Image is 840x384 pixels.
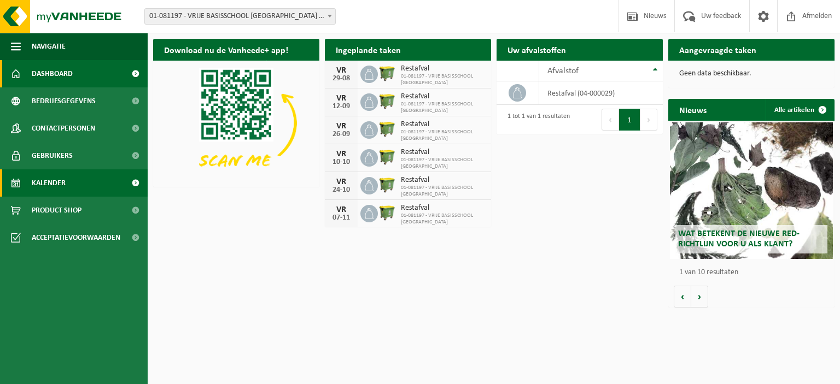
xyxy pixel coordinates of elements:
td: restafval (04-000029) [539,81,663,105]
div: VR [330,178,352,186]
img: WB-1100-HPE-GN-50 [378,147,396,166]
h2: Nieuws [668,99,717,120]
div: VR [330,205,352,214]
span: Wat betekent de nieuwe RED-richtlijn voor u als klant? [678,229,800,249]
span: Navigatie [32,33,66,60]
button: Next [640,109,657,131]
div: 29-08 [330,75,352,82]
span: Bedrijfsgegevens [32,87,96,115]
button: Previous [602,109,619,131]
span: 01-081197 - VRIJE BASISSCHOOL GROTENBERGE - GROTENBERGE [145,9,335,24]
span: Contactpersonen [32,115,95,142]
div: VR [330,122,352,131]
h2: Download nu de Vanheede+ app! [153,39,299,60]
span: Restafval [401,204,486,212]
span: Restafval [401,176,486,185]
img: WB-1100-HPE-GN-50 [378,120,396,138]
span: Product Shop [32,197,81,224]
span: Acceptatievoorwaarden [32,224,120,251]
div: 10-10 [330,158,352,166]
span: Restafval [401,92,486,101]
span: 01-081197 - VRIJE BASISSCHOOL [GEOGRAPHIC_DATA] [401,101,486,114]
span: 01-081197 - VRIJE BASISSCHOOL GROTENBERGE - GROTENBERGE [144,8,336,25]
span: 01-081197 - VRIJE BASISSCHOOL [GEOGRAPHIC_DATA] [401,129,486,142]
img: WB-1100-HPE-GN-50 [378,92,396,110]
button: Volgende [691,286,708,308]
p: Geen data beschikbaar. [679,70,824,78]
div: 26-09 [330,131,352,138]
span: Restafval [401,120,486,129]
button: 1 [619,109,640,131]
div: 1 tot 1 van 1 resultaten [502,108,570,132]
div: VR [330,150,352,158]
img: WB-1100-HPE-GN-50 [378,203,396,222]
div: VR [330,94,352,103]
span: 01-081197 - VRIJE BASISSCHOOL [GEOGRAPHIC_DATA] [401,185,486,198]
span: Gebruikers [32,142,73,169]
p: 1 van 10 resultaten [679,269,829,276]
span: 01-081197 - VRIJE BASISSCHOOL [GEOGRAPHIC_DATA] [401,212,486,226]
div: 07-11 [330,214,352,222]
a: Wat betekent de nieuwe RED-richtlijn voor u als klant? [670,122,833,259]
h2: Ingeplande taken [325,39,412,60]
img: WB-1100-HPE-GN-50 [378,64,396,82]
div: 12-09 [330,103,352,110]
img: Download de VHEPlus App [153,61,319,185]
button: Vorige [674,286,691,308]
div: 24-10 [330,186,352,194]
h2: Uw afvalstoffen [497,39,577,60]
span: Dashboard [32,60,73,87]
span: 01-081197 - VRIJE BASISSCHOOL [GEOGRAPHIC_DATA] [401,157,486,170]
div: VR [330,66,352,75]
span: Kalender [32,169,66,197]
h2: Aangevraagde taken [668,39,767,60]
span: 01-081197 - VRIJE BASISSCHOOL [GEOGRAPHIC_DATA] [401,73,486,86]
a: Alle artikelen [766,99,833,121]
span: Afvalstof [547,67,579,75]
span: Restafval [401,148,486,157]
img: WB-1100-HPE-GN-50 [378,175,396,194]
span: Restafval [401,64,486,73]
